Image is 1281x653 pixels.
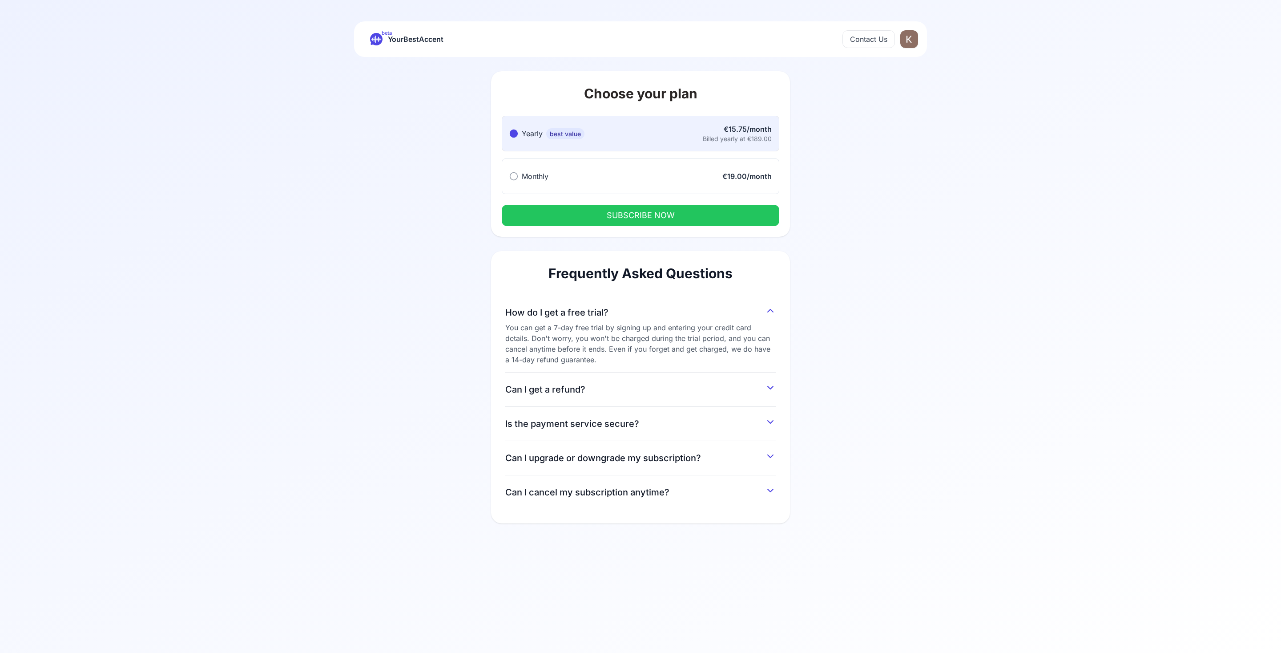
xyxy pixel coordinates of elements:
span: Yearly [522,129,543,138]
button: Can I upgrade or downgrade my subscription? [505,448,776,464]
span: Is the payment service secure? [505,418,639,430]
span: YourBestAccent [388,33,443,45]
h2: Frequently Asked Questions [505,265,776,281]
span: How do I get a free trial? [505,306,608,319]
img: KK [900,30,918,48]
div: €15.75/month [703,124,772,134]
button: Can I get a refund? [505,380,776,396]
button: SUBSCRIBE NOW [502,205,779,226]
a: betaYourBestAccent [363,33,451,45]
div: You can get a 7-day free trial by signing up and entering your credit card details. Don't worry, ... [505,322,776,365]
div: €19.00/month [722,171,772,182]
button: Can I cancel my subscription anytime? [505,483,776,499]
h1: Choose your plan [502,85,779,101]
button: Contact Us [842,30,895,48]
button: How do I get a free trial? [505,303,776,319]
button: Yearlybest value€15.75/monthBilled yearly at €189.00 [502,116,779,151]
span: Monthly [522,172,548,181]
span: Can I cancel my subscription anytime? [505,486,669,499]
span: Can I get a refund? [505,383,585,396]
button: Monthly€19.00/month [502,158,779,194]
span: best value [546,128,584,139]
button: Is the payment service secure? [505,414,776,430]
div: Billed yearly at €189.00 [703,134,772,143]
span: beta [382,29,392,37]
span: Can I upgrade or downgrade my subscription? [505,452,701,464]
